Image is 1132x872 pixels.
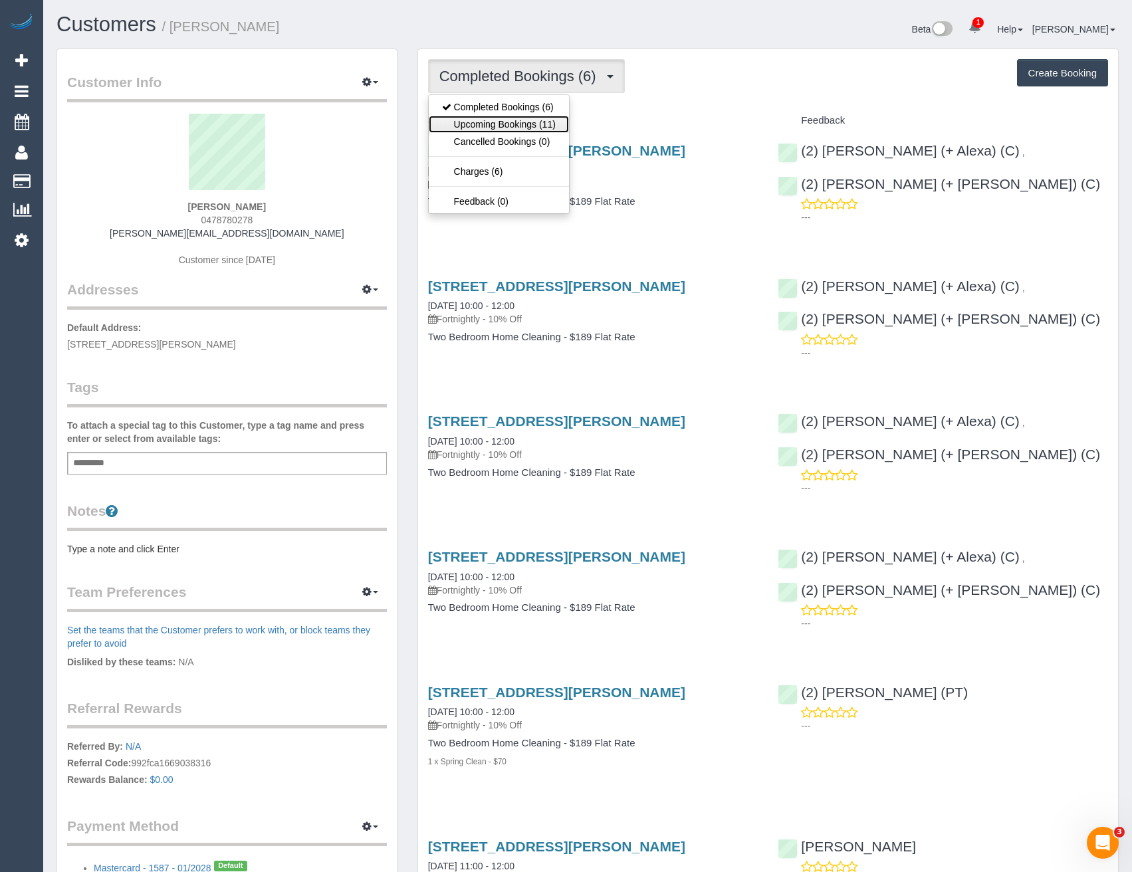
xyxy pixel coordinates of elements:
a: [STREET_ADDRESS][PERSON_NAME] [428,685,685,700]
button: Completed Bookings (6) [428,59,625,93]
a: [PERSON_NAME] [778,839,916,854]
p: --- [801,211,1108,224]
span: [STREET_ADDRESS][PERSON_NAME] [67,339,236,350]
h4: Two Bedroom Home Cleaning - $189 Flat Rate [428,467,758,479]
strong: [PERSON_NAME] [188,201,266,212]
a: Completed Bookings (6) [429,98,569,116]
a: (2) [PERSON_NAME] (+ [PERSON_NAME]) (C) [778,311,1100,326]
span: , [1022,553,1025,564]
label: Disliked by these teams: [67,655,175,669]
img: Automaid Logo [8,13,35,32]
label: Referral Code: [67,756,131,770]
p: 992fca1669038316 [67,740,387,790]
p: Fortnightly - 10% Off [428,177,758,191]
label: Default Address: [67,321,142,334]
span: Customer since [DATE] [179,255,275,265]
small: 1 x Spring Clean - $70 [428,757,507,766]
a: [STREET_ADDRESS][PERSON_NAME] [428,278,685,294]
span: 3 [1114,827,1125,837]
a: [PERSON_NAME] [1032,24,1115,35]
legend: Team Preferences [67,582,387,612]
a: Beta [912,24,953,35]
legend: Notes [67,501,387,531]
p: --- [801,719,1108,732]
a: 1 [962,13,988,43]
a: [DATE] 11:00 - 12:00 [428,861,514,871]
a: $0.00 [150,774,173,785]
legend: Customer Info [67,72,387,102]
a: Cancelled Bookings (0) [429,133,569,150]
h4: Two Bedroom Home Cleaning - $189 Flat Rate [428,196,758,207]
a: [STREET_ADDRESS][PERSON_NAME] [428,413,685,429]
a: (2) [PERSON_NAME] (+ Alexa) (C) [778,413,1019,429]
p: Fortnightly - 10% Off [428,312,758,326]
p: Fortnightly - 10% Off [428,718,758,732]
a: (2) [PERSON_NAME] (+ Alexa) (C) [778,278,1019,294]
a: [DATE] 10:00 - 12:00 [428,572,514,582]
span: N/A [178,657,193,667]
a: (2) [PERSON_NAME] (+ [PERSON_NAME]) (C) [778,447,1100,462]
a: [DATE] 10:00 - 12:00 [428,300,514,311]
span: 0478780278 [201,215,253,225]
h4: Two Bedroom Home Cleaning - $189 Flat Rate [428,332,758,343]
a: Charges (6) [429,163,569,180]
span: Default [214,861,247,871]
a: (2) [PERSON_NAME] (PT) [778,685,968,700]
label: Referred By: [67,740,123,753]
a: [PERSON_NAME][EMAIL_ADDRESS][DOMAIN_NAME] [110,228,344,239]
small: / [PERSON_NAME] [162,19,280,34]
span: Completed Bookings (6) [439,68,603,84]
p: --- [801,346,1108,360]
a: Set the teams that the Customer prefers to work with, or block teams they prefer to avoid [67,625,370,649]
h4: Feedback [778,115,1108,126]
a: Feedback (0) [429,193,569,210]
legend: Tags [67,378,387,407]
a: [DATE] 10:00 - 12:00 [428,707,514,717]
label: Rewards Balance: [67,773,148,786]
a: Help [997,24,1023,35]
span: , [1022,147,1025,158]
span: , [1022,282,1025,293]
label: To attach a special tag to this Customer, type a tag name and press enter or select from availabl... [67,419,387,445]
p: Fortnightly - 10% Off [428,584,758,597]
img: New interface [931,21,953,39]
pre: Type a note and click Enter [67,542,387,556]
a: (2) [PERSON_NAME] (+ Alexa) (C) [778,143,1019,158]
a: (2) [PERSON_NAME] (+ [PERSON_NAME]) (C) [778,582,1100,598]
a: (2) [PERSON_NAME] (+ Alexa) (C) [778,549,1019,564]
h4: Two Bedroom Home Cleaning - $189 Flat Rate [428,602,758,613]
legend: Payment Method [67,816,387,846]
iframe: Intercom live chat [1087,827,1119,859]
p: --- [801,481,1108,494]
a: [DATE] 10:00 - 12:00 [428,436,514,447]
legend: Referral Rewards [67,699,387,728]
p: --- [801,617,1108,630]
a: N/A [126,741,141,752]
a: Customers [57,13,156,36]
a: Upcoming Bookings (11) [429,116,569,133]
h4: Two Bedroom Home Cleaning - $189 Flat Rate [428,738,758,749]
p: Fortnightly - 10% Off [428,448,758,461]
span: 1 [972,17,984,28]
button: Create Booking [1017,59,1108,87]
a: (2) [PERSON_NAME] (+ [PERSON_NAME]) (C) [778,176,1100,191]
h4: Service [428,115,758,126]
span: , [1022,417,1025,428]
a: [STREET_ADDRESS][PERSON_NAME] [428,839,685,854]
a: [STREET_ADDRESS][PERSON_NAME] [428,549,685,564]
